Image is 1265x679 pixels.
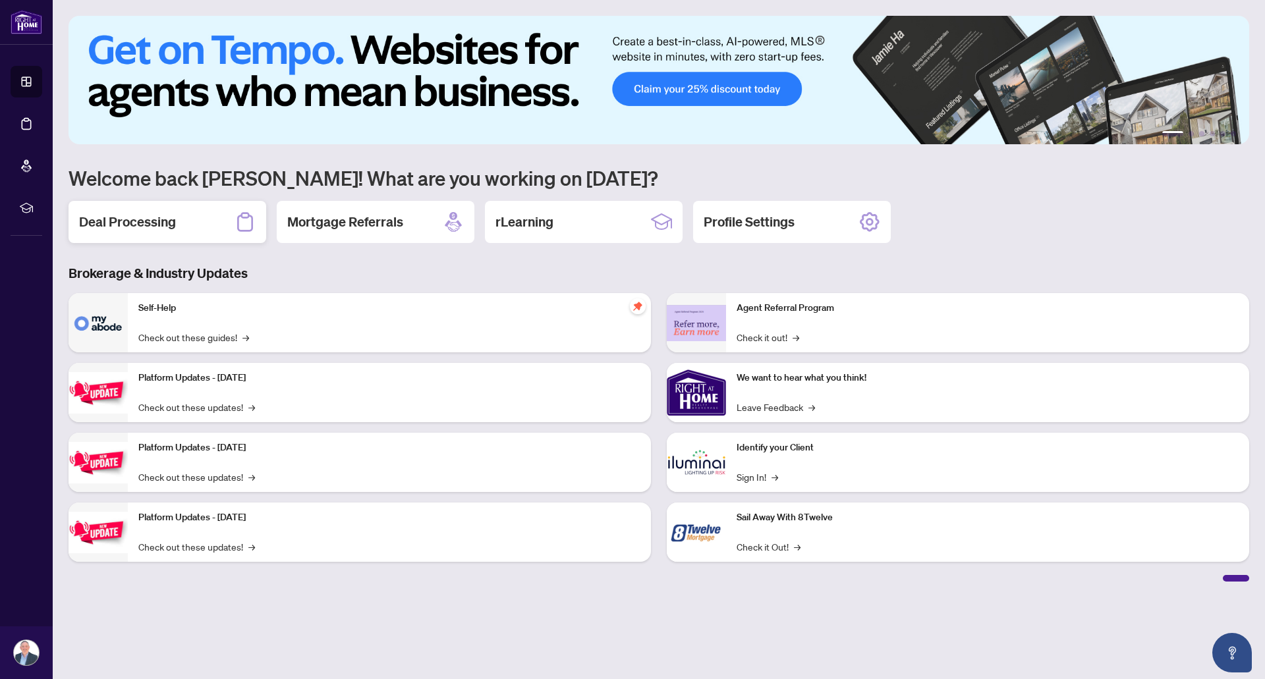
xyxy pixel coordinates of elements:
h2: Deal Processing [79,213,176,231]
span: → [793,330,799,344]
span: → [772,470,778,484]
button: 2 [1189,131,1194,136]
h2: rLearning [495,213,553,231]
h2: Profile Settings [704,213,795,231]
p: Self-Help [138,301,640,315]
img: Platform Updates - July 21, 2025 [69,372,128,414]
span: → [248,470,255,484]
img: Slide 0 [69,16,1249,144]
span: pushpin [630,298,646,314]
img: Platform Updates - July 8, 2025 [69,442,128,483]
button: 5 [1220,131,1225,136]
img: Sail Away With 8Twelve [667,502,726,562]
a: Check out these guides!→ [138,330,249,344]
p: We want to hear what you think! [737,371,1239,385]
button: 1 [1162,131,1183,136]
h3: Brokerage & Industry Updates [69,264,1249,283]
p: Platform Updates - [DATE] [138,441,640,455]
h2: Mortgage Referrals [287,213,403,231]
a: Sign In!→ [737,470,778,484]
img: Agent Referral Program [667,305,726,341]
a: Check out these updates!→ [138,470,255,484]
img: Identify your Client [667,433,726,492]
img: We want to hear what you think! [667,363,726,422]
img: logo [11,10,42,34]
p: Agent Referral Program [737,301,1239,315]
a: Check it out!→ [737,330,799,344]
span: → [242,330,249,344]
img: Self-Help [69,293,128,352]
span: → [248,539,255,554]
p: Platform Updates - [DATE] [138,510,640,525]
button: 6 [1231,131,1236,136]
span: → [248,400,255,414]
a: Check it Out!→ [737,539,801,554]
button: Open asap [1212,633,1252,672]
img: Profile Icon [14,640,39,665]
a: Leave Feedback→ [737,400,815,414]
img: Platform Updates - June 23, 2025 [69,512,128,553]
a: Check out these updates!→ [138,400,255,414]
h1: Welcome back [PERSON_NAME]! What are you working on [DATE]? [69,165,1249,190]
button: 3 [1199,131,1204,136]
p: Sail Away With 8Twelve [737,510,1239,525]
button: 4 [1210,131,1215,136]
p: Platform Updates - [DATE] [138,371,640,385]
span: → [808,400,815,414]
a: Check out these updates!→ [138,539,255,554]
span: → [794,539,801,554]
p: Identify your Client [737,441,1239,455]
